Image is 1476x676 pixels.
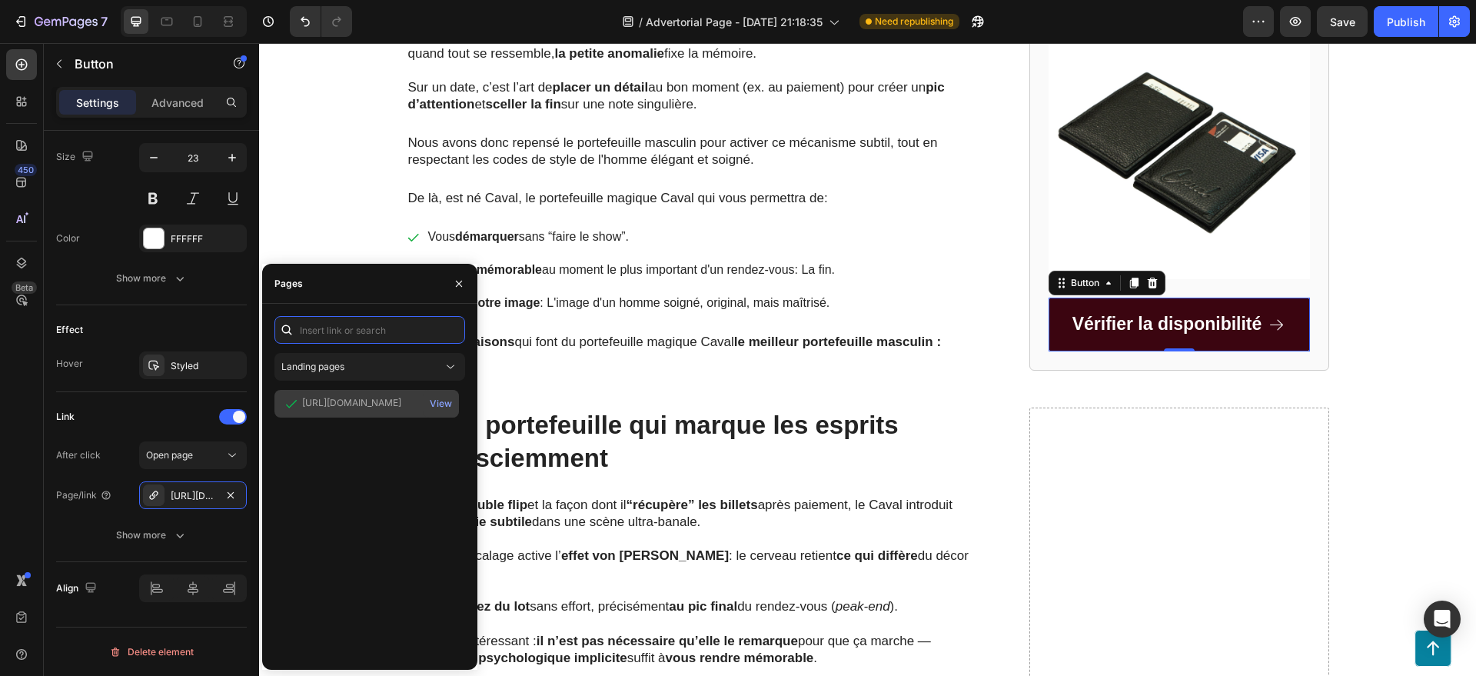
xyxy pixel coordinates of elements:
div: Show more [116,271,188,286]
strong: le meilleur portefeuille masculin : [475,291,682,306]
p: Ce léger décalage active l’ : le cerveau retient du décor habituel. [149,505,721,538]
span: Need republishing [875,15,953,28]
div: Publish [1387,14,1425,30]
p: Vous sans effort, précisément du rendez-vous ( ). [149,555,721,572]
p: Advanced [151,95,204,111]
div: Button [809,233,843,247]
div: Pages [274,277,303,291]
div: Size [56,147,97,168]
span: Open page [146,449,193,461]
div: Show more [116,528,188,543]
strong: ressorez du lot [178,556,271,571]
strong: Devenir mémorable [169,220,284,233]
div: Color [56,231,80,245]
i: peak-end [577,556,631,571]
div: Beta [12,281,37,294]
div: Align [56,578,100,599]
div: View [430,397,452,411]
button: Show more [56,521,247,549]
strong: “récupère” les billets [367,455,499,469]
strong: ce qui diffère [577,505,659,520]
strong: les 5 raisons [176,291,255,306]
p: Voici qui font du portefeuille magique Caval [149,291,721,308]
p: Vérifier la disponibilité [813,270,1003,293]
div: [URL][DOMAIN_NAME] [302,396,401,410]
h2: 1 - Un portefeuille qui marque les esprits inconsciemment [148,365,723,434]
span: Save [1330,15,1355,28]
div: Effect [56,323,83,337]
a: Vérifier la disponibilité [790,255,1051,308]
div: Open Intercom Messenger [1424,601,1461,638]
div: [URL][DOMAIN_NAME] [171,489,215,503]
button: Landing pages [274,353,465,381]
input: Insert link or search [274,316,465,344]
p: Avec son et la façon dont il après paiement, le Caval introduit une dans une scène ultra-banale. [149,454,721,488]
p: 7 [101,12,108,31]
p: Settings [76,95,119,111]
strong: sceller la fin [227,54,302,68]
iframe: Design area [259,43,1476,676]
span: Advertorial Page - [DATE] 21:18:35 [646,14,823,30]
button: Delete element [56,640,247,664]
p: Nous avons donc repensé le portefeuille masculin pour activer ce mécanisme subtil, tout en respec... [149,92,721,125]
div: Hover [56,357,83,371]
button: Open page [139,441,247,469]
strong: effet von [PERSON_NAME] [302,505,470,520]
div: Styled [171,359,243,373]
strong: double flip [202,455,268,469]
p: Sur un date, c’est l’art de au bon moment (ex. au paiement) pour créer un et sur une note singuli... [149,36,721,70]
button: Publish [1374,6,1438,37]
span: Landing pages [281,361,344,372]
strong: démarquer [196,187,260,200]
div: Link [56,410,75,424]
strong: la petite anomalie [295,3,405,18]
p: au moment le plus important d'un rendez-vous: La fin. [169,219,577,235]
div: Delete element [109,643,194,661]
p: Vous sans “faire le show”. [169,186,577,202]
strong: Cadrer votre image [169,253,281,266]
div: FFFFFF [171,232,243,246]
button: 7 [6,6,115,37]
div: Page/link [56,488,112,502]
p: Button [75,55,205,73]
p: : L'image d'un homme soigné, original, mais maîtrisé. [169,252,577,268]
button: Save [1317,6,1368,37]
strong: placer un détail [294,37,390,52]
div: Undo/Redo [290,6,352,37]
button: Show more [56,265,247,292]
p: De là, est né Caval, le portefeuille magique Caval qui vous permettra de: [149,147,721,164]
strong: au pic final [410,556,478,571]
div: 450 [15,164,37,176]
strong: anomalie subtile [171,471,273,486]
span: / [639,14,643,30]
div: After click [56,448,101,462]
button: View [429,393,453,415]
